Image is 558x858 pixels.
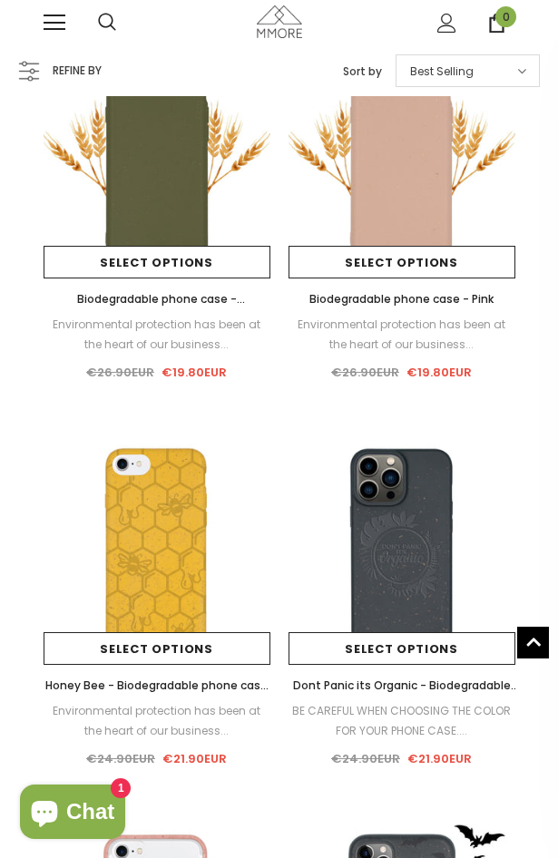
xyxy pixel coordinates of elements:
[331,364,399,381] span: €26.90EUR
[15,785,131,843] inbox-online-store-chat: Shopify online store chat
[44,289,270,309] a: Biodegradable phone case - [PERSON_NAME]
[44,315,270,355] div: Environmental protection has been at the heart of our business...
[289,289,515,309] a: Biodegradable phone case - Pink
[44,676,270,696] a: Honey Bee - Biodegradable phone case - Yellow, Orange and Black
[257,5,302,37] img: MMORE Cases
[289,676,515,696] a: Dont Panic its Organic - Biodegradable phone case
[86,364,154,381] span: €26.90EUR
[289,632,515,665] a: Select options
[44,246,270,278] a: Select options
[289,315,515,355] div: Environmental protection has been at the heart of our business...
[309,291,494,307] span: Biodegradable phone case - Pink
[162,364,227,381] span: €19.80EUR
[495,6,516,27] span: 0
[293,678,519,713] span: Dont Panic its Organic - Biodegradable phone case
[44,701,270,741] div: Environmental protection has been at the heart of our business...
[289,701,515,741] div: BE CAREFUL WHEN CHOOSING THE COLOR FOR YOUR PHONE CASE....
[289,246,515,278] a: Select options
[331,750,400,767] span: €24.90EUR
[407,750,472,767] span: €21.90EUR
[44,632,270,665] a: Select options
[77,291,245,327] span: Biodegradable phone case - [PERSON_NAME]
[410,63,474,81] span: Best Selling
[406,364,472,381] span: €19.80EUR
[487,14,506,33] a: 0
[162,750,227,767] span: €21.90EUR
[45,678,269,713] span: Honey Bee - Biodegradable phone case - Yellow, Orange and Black
[343,63,382,81] label: Sort by
[86,750,155,767] span: €24.90EUR
[53,61,102,81] span: Refine by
